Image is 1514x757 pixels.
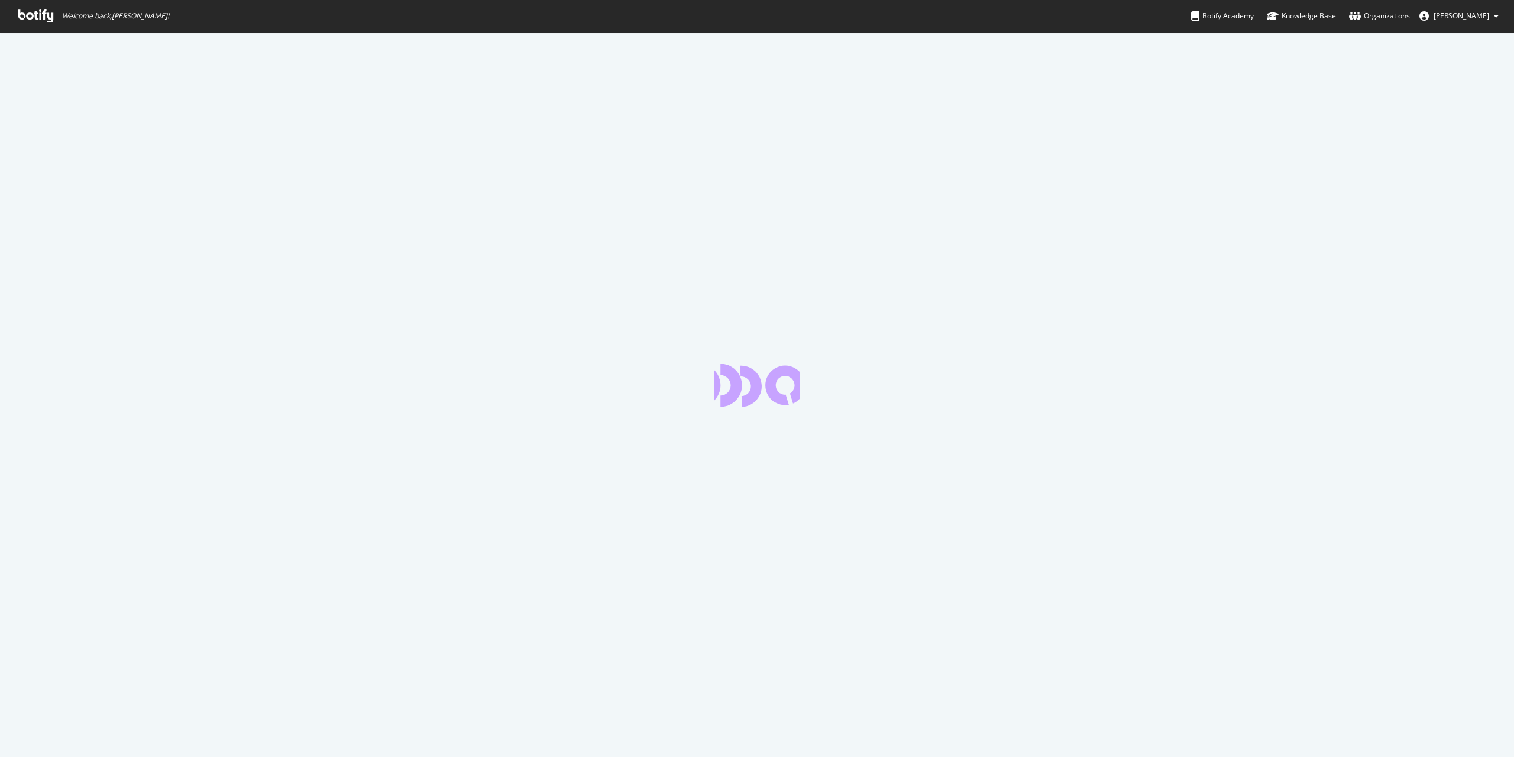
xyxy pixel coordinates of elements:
[1349,10,1410,22] div: Organizations
[714,364,800,407] div: animation
[62,11,169,21] span: Welcome back, [PERSON_NAME] !
[1410,7,1508,25] button: [PERSON_NAME]
[1267,10,1336,22] div: Knowledge Base
[1191,10,1254,22] div: Botify Academy
[1434,11,1489,21] span: Romain Lemenorel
